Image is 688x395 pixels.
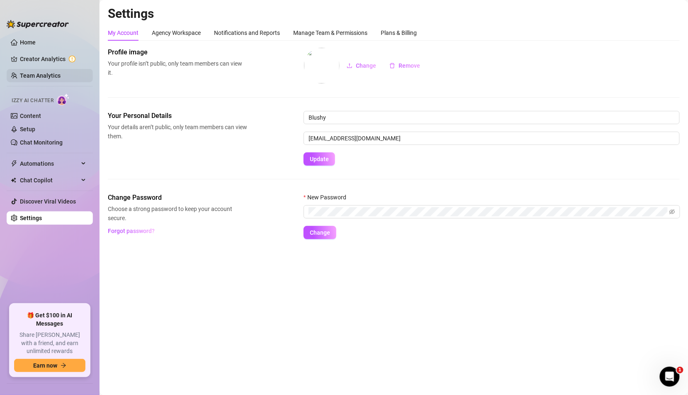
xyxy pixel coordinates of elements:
span: eye-invisible [669,209,675,215]
span: 1 [677,367,683,373]
a: Settings [20,215,42,221]
a: Home [20,39,36,46]
a: Chat Monitoring [20,139,63,146]
div: Agency Workspace [152,28,201,37]
img: profilePics%2FexuO9qo4iLTrsAzj4muWTpr0oxy2.jpeg [304,48,340,83]
span: Your Personal Details [108,111,247,121]
button: Earn nowarrow-right [14,359,85,372]
a: Team Analytics [20,72,61,79]
span: Choose a strong password to keep your account secure. [108,204,247,223]
img: logo-BBDzfeDw.svg [7,20,69,28]
button: Update [304,152,335,166]
iframe: Intercom live chat [660,367,680,387]
input: Enter new email [304,132,680,145]
div: My Account [108,28,139,37]
span: arrow-right [61,363,66,368]
a: Discover Viral Videos [20,198,76,205]
button: Forgot password? [108,224,155,238]
span: Izzy AI Chatter [12,97,53,105]
div: Notifications and Reports [214,28,280,37]
input: Enter name [304,111,680,124]
span: Remove [399,62,420,69]
img: AI Chatter [57,93,70,105]
span: delete [389,63,395,69]
label: New Password [304,193,352,202]
span: Forgot password? [108,228,155,234]
span: Share [PERSON_NAME] with a friend, and earn unlimited rewards [14,331,85,356]
button: Change [304,226,336,239]
a: Setup [20,126,35,132]
span: Change [356,62,376,69]
span: Change [310,229,330,236]
span: Update [310,156,329,162]
a: Content [20,113,41,119]
span: Chat Copilot [20,174,79,187]
span: upload [347,63,353,69]
span: Profile image [108,47,247,57]
span: Change Password [108,193,247,203]
img: Chat Copilot [11,177,16,183]
a: Creator Analytics exclamation-circle [20,52,86,66]
span: thunderbolt [11,160,17,167]
span: Your details aren’t public, only team members can view them. [108,123,247,141]
span: Automations [20,157,79,170]
span: 🎁 Get $100 in AI Messages [14,312,85,328]
button: Remove [383,59,427,72]
div: Plans & Billing [381,28,417,37]
div: Manage Team & Permissions [293,28,367,37]
span: Your profile isn’t public, only team members can view it. [108,59,247,77]
h2: Settings [108,6,680,22]
input: New Password [309,207,668,216]
span: Earn now [33,362,57,369]
button: Change [340,59,383,72]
